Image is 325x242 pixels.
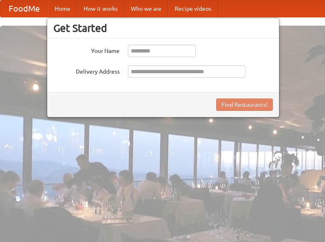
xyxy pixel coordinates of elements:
[0,0,48,17] a: FoodMe
[53,65,120,76] label: Delivery Address
[124,0,168,17] a: Who we are
[77,0,124,17] a: How it works
[48,0,77,17] a: Home
[216,98,273,111] button: Find Restaurants!
[53,22,273,34] h3: Get Started
[53,45,120,55] label: Your Name
[168,0,218,17] a: Recipe videos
